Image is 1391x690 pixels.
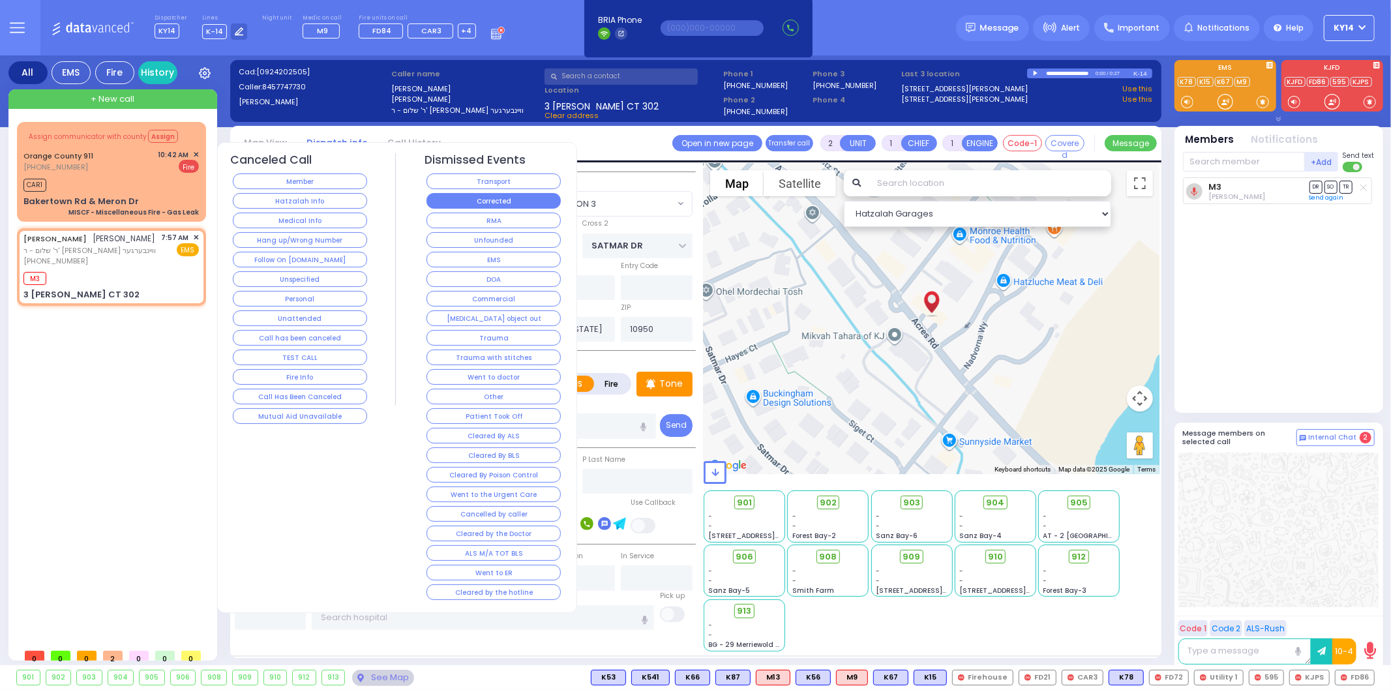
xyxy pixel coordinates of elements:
h4: Dismissed Events [425,153,526,167]
a: KJFD [1285,77,1306,87]
img: red-radio-icon.svg [1341,674,1347,681]
label: EMS [1174,65,1276,74]
span: K-14 [202,24,227,39]
span: Alert [1061,22,1080,34]
span: SO [1324,181,1338,193]
span: [PHONE_NUMBER] [23,256,88,266]
a: K67 [1215,77,1233,87]
span: BG - 29 Merriewold S. [709,640,782,650]
img: message.svg [966,23,976,33]
span: 0 [25,651,44,661]
span: CAR3 [421,25,441,36]
div: K66 [675,670,710,685]
span: - [876,576,880,586]
span: - [876,511,880,521]
input: Search a contact [545,68,698,85]
span: Internal Chat [1309,433,1357,442]
span: + New call [91,93,134,106]
button: Unattended [233,310,367,326]
div: FD21 [1019,670,1056,685]
button: [MEDICAL_DATA] object out [426,310,561,326]
span: - [876,566,880,576]
label: [PERSON_NAME] [391,83,540,95]
div: 0:00 [1095,66,1107,81]
span: Sanz Bay-6 [876,531,918,541]
button: Patient Took Off [426,408,561,424]
button: +Add [1305,152,1339,172]
span: - [792,521,796,531]
div: BLS [631,670,670,685]
span: 906 [736,550,753,563]
div: BLS [796,670,831,685]
button: TEST CALL [233,350,367,365]
span: 2 [1360,432,1371,443]
div: BLS [715,670,751,685]
button: Went to doctor [426,369,561,385]
span: - [709,521,713,531]
span: ר' שלום - ר' [PERSON_NAME] וויינבערגער [23,245,156,256]
span: - [792,511,796,521]
span: 2 [103,651,123,661]
button: Medical Info [233,213,367,228]
span: TR [1339,181,1353,193]
img: red-radio-icon.svg [1255,674,1261,681]
label: Cad: [239,67,387,78]
button: Toggle fullscreen view [1127,170,1153,196]
label: Dispatcher [155,14,187,22]
div: M9 [836,670,868,685]
span: DR [1309,181,1323,193]
a: Use this [1122,94,1152,105]
div: 905 [140,670,164,685]
button: Commercial [426,291,561,307]
button: KY14 [1324,15,1375,41]
label: Night unit [262,14,292,22]
button: Unspecified [233,271,367,287]
label: Entry Code [621,261,658,271]
div: Firehouse [952,670,1013,685]
div: NAFTULA WALDMAN [915,275,948,324]
label: [PHONE_NUMBER] [723,106,788,116]
div: Utility 1 [1194,670,1244,685]
button: ALS-Rush [1244,620,1287,637]
a: FD86 [1307,77,1329,87]
div: 909 [233,670,258,685]
span: SECTION 3 [544,191,693,216]
div: 913 [322,670,345,685]
span: Fire [179,160,199,173]
div: 910 [264,670,287,685]
span: - [709,511,713,521]
button: Mutual Aid Unavailable [233,408,367,424]
span: - [959,511,963,521]
a: [STREET_ADDRESS][PERSON_NAME] [902,83,1028,95]
div: 912 [293,670,316,685]
label: Caller name [391,68,540,80]
span: [PHONE_NUMBER] [23,162,88,172]
span: Phone 1 [723,68,808,80]
button: Fire Info [233,369,367,385]
span: - [876,521,880,531]
span: Sanz Bay-5 [709,586,751,595]
div: BLS [1109,670,1144,685]
div: EMS [52,61,91,84]
span: 0 [129,651,149,661]
label: [PERSON_NAME] [239,97,387,108]
a: Open this area in Google Maps (opens a new window) [707,457,750,474]
span: Send text [1343,151,1375,160]
span: Important [1118,22,1159,34]
span: SECTION 3 [545,192,674,215]
button: Code-1 [1003,135,1042,151]
span: Smith Farm [792,586,834,595]
span: - [1043,566,1047,576]
span: - [959,566,963,576]
span: CAR1 [23,179,46,192]
button: Transport [426,173,561,189]
label: ZIP [621,303,631,313]
button: Assign [148,130,178,143]
span: 8457747730 [262,82,306,92]
button: Show street map [710,170,764,196]
span: 0 [51,651,70,661]
img: Google [707,457,750,474]
span: Message [980,22,1019,35]
label: Cross 2 [582,218,608,229]
span: Chananya Indig [1208,192,1265,202]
